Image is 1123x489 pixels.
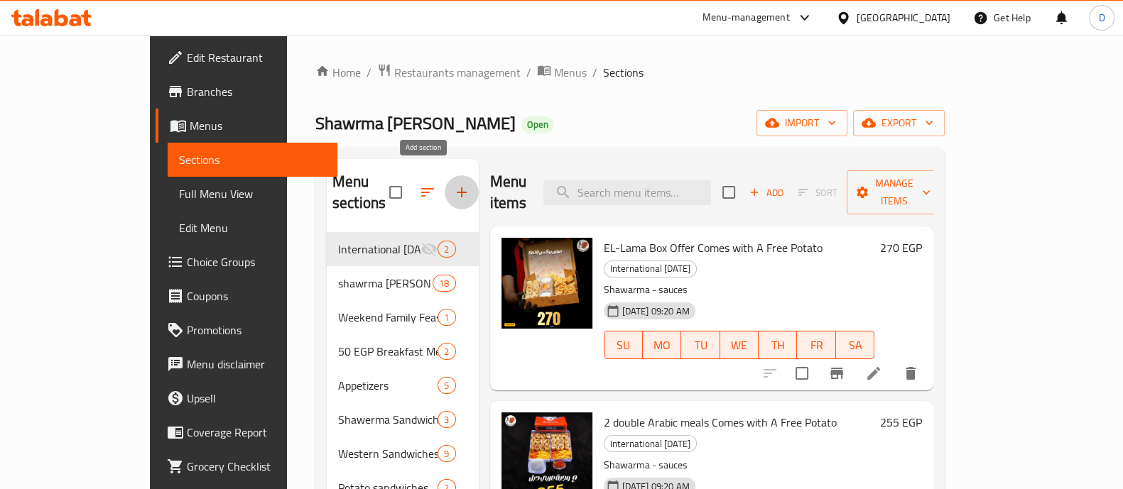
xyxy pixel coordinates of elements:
span: Weekend Family Feasts [338,309,438,326]
span: Sections [179,151,326,168]
span: Restaurants management [394,64,521,81]
span: 2 double Arabic meals Comes with A Free Potato [604,412,837,433]
nav: breadcrumb [315,63,945,82]
a: Edit Menu [168,211,337,245]
span: shawrma [PERSON_NAME] Offers [338,275,433,292]
span: Choice Groups [187,253,326,270]
div: International Potato Day [604,435,697,452]
a: Promotions [156,313,337,347]
a: Sections [168,143,337,177]
span: SA [842,335,869,356]
span: 5 [438,379,455,392]
span: Grocery Checklist [187,458,326,475]
span: 9 [438,447,455,461]
input: search [543,180,711,205]
p: Shawarma - sauces [604,456,875,474]
button: export [853,110,945,136]
div: International [DATE]2 [327,232,479,266]
div: items [438,377,455,394]
div: [GEOGRAPHIC_DATA] [857,10,950,26]
span: Full Menu View [179,185,326,202]
div: Appetizers [338,377,438,394]
span: D [1098,10,1105,26]
div: items [438,343,455,360]
span: Select section first [789,182,847,204]
div: International Potato Day [604,260,697,278]
span: EL-Lama Box Offer Comes with A Free Potato [604,237,823,258]
span: Menu disclaimer [187,356,326,373]
span: Sections [603,64,644,81]
a: Choice Groups [156,245,337,279]
div: items [438,411,455,428]
span: Upsell [187,390,326,407]
a: Coupons [156,279,337,313]
span: Manage items [858,175,931,210]
a: Menus [537,63,587,82]
span: Open [521,119,554,131]
div: items [438,309,455,326]
button: MO [643,331,681,359]
div: Western Sandwiches9 [327,436,479,471]
h2: Menu sections [332,171,389,214]
span: [DATE] 09:20 AM [617,304,695,318]
span: Sort sections [411,175,445,209]
span: Shawerma Sandwiches [338,411,438,428]
span: Promotions [187,322,326,339]
span: Add [747,185,786,201]
span: 3 [438,413,455,427]
span: import [768,114,836,132]
a: Grocery Checklist [156,449,337,483]
h6: 255 EGP [880,412,922,432]
div: Appetizers5 [327,368,479,402]
span: FR [803,335,830,356]
span: International [DATE] [604,260,696,277]
a: Home [315,64,361,81]
span: 18 [433,277,455,290]
div: items [438,241,455,258]
p: Shawarma - sauces [604,281,875,299]
h6: 270 EGP [880,238,922,258]
li: / [367,64,371,81]
a: Restaurants management [377,63,521,82]
span: 1 [438,311,455,324]
button: WE [720,331,759,359]
a: Edit menu item [865,365,882,382]
div: Weekend Family Feasts1 [327,300,479,334]
span: Select section [714,177,744,207]
span: Select all sections [381,177,411,207]
a: Branches [156,75,337,109]
div: Open [521,116,554,133]
h2: Menu items [490,171,527,214]
a: Menu disclaimer [156,347,337,381]
a: Menus [156,109,337,143]
div: items [433,275,455,292]
div: Menu-management [702,9,790,26]
div: 50 EGP Breakfast Meals2 [327,334,479,368]
span: Select to update [787,358,817,388]
button: Add [744,182,789,204]
button: TH [759,331,797,359]
div: items [438,445,455,462]
span: MO [649,335,676,356]
span: Coupons [187,287,326,304]
span: Western Sandwiches [338,445,438,462]
a: Full Menu View [168,177,337,211]
span: International [DATE] [604,436,696,452]
span: Add item [744,182,789,204]
span: 2 [438,345,455,358]
button: FR [797,331,835,359]
span: export [864,114,933,132]
span: Menus [190,117,326,134]
li: / [526,64,531,81]
span: Edit Restaurant [187,49,326,66]
span: 50 EGP Breakfast Meals [338,343,438,360]
span: Edit Menu [179,219,326,236]
svg: Inactive section [421,241,438,258]
span: TU [687,335,714,356]
button: SA [836,331,874,359]
button: Manage items [847,170,942,214]
span: Menus [554,64,587,81]
button: import [756,110,847,136]
div: International Potato Day [338,241,421,258]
